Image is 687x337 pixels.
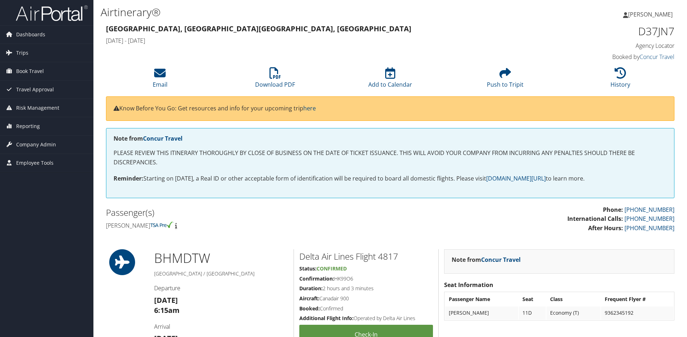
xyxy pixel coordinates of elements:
strong: [DATE] [154,295,178,305]
a: History [610,71,630,88]
a: Concur Travel [481,256,521,264]
strong: Phone: [603,206,623,214]
h4: Departure [154,284,288,292]
a: Concur Travel [143,135,183,142]
p: PLEASE REVIEW THIS ITINERARY THOROUGHLY BY CLOSE OF BUSINESS ON THE DATE OF TICKET ISSUANCE. THIS... [114,149,667,167]
h2: Delta Air Lines Flight 4817 [299,250,433,263]
h4: Booked by [540,53,674,61]
strong: Status: [299,265,317,272]
h1: Airtinerary® [101,5,487,20]
td: 11D [519,306,546,319]
h5: [GEOGRAPHIC_DATA] / [GEOGRAPHIC_DATA] [154,270,288,277]
span: Company Admin [16,136,56,154]
a: here [303,104,316,112]
p: Know Before You Go: Get resources and info for your upcoming trip [114,104,667,113]
p: Starting on [DATE], a Real ID or other acceptable form of identification will be required to boar... [114,174,667,183]
a: Add to Calendar [368,71,412,88]
td: [PERSON_NAME] [445,306,518,319]
th: Passenger Name [445,293,518,306]
a: [PHONE_NUMBER] [624,224,674,232]
a: [DOMAIN_NAME][URL] [486,174,546,182]
span: Confirmed [317,265,347,272]
strong: Additional Flight Info: [299,315,354,322]
span: [PERSON_NAME] [628,10,673,18]
h5: HK99O6 [299,275,433,282]
h4: Agency Locator [540,42,674,50]
h5: Operated by Delta Air Lines [299,315,433,322]
h1: D37JN7 [540,24,674,39]
h4: [PERSON_NAME] [106,222,385,229]
a: [PHONE_NUMBER] [624,206,674,214]
td: 9362345192 [601,306,673,319]
strong: Booked: [299,305,320,312]
span: Travel Approval [16,81,54,99]
span: Employee Tools [16,154,54,172]
strong: Seat Information [444,281,493,289]
a: [PHONE_NUMBER] [624,215,674,223]
a: Concur Travel [640,53,674,61]
a: Download PDF [255,71,295,88]
strong: [GEOGRAPHIC_DATA], [GEOGRAPHIC_DATA] [GEOGRAPHIC_DATA], [GEOGRAPHIC_DATA] [106,24,411,33]
span: Risk Management [16,99,59,117]
strong: Aircraft: [299,295,319,302]
span: Dashboards [16,26,45,44]
strong: 6:15am [154,305,180,315]
td: Economy (T) [547,306,600,319]
h2: Passenger(s) [106,206,385,219]
h1: BHM DTW [154,249,288,267]
a: [PERSON_NAME] [623,4,680,25]
strong: Duration: [299,285,323,292]
a: Push to Tripit [487,71,524,88]
h4: Arrival [154,323,288,331]
a: Email [153,71,167,88]
span: Reporting [16,117,40,135]
h5: Canadair 900 [299,295,433,302]
strong: International Calls: [567,215,623,223]
th: Frequent Flyer # [601,293,673,306]
h5: 2 hours and 3 minutes [299,285,433,292]
strong: After Hours: [588,224,623,232]
strong: Reminder: [114,174,143,182]
h4: [DATE] - [DATE] [106,37,530,45]
th: Seat [519,293,546,306]
img: tsa-precheck.png [150,222,174,228]
h5: Confirmed [299,305,433,312]
strong: Note from [452,256,521,264]
th: Class [547,293,600,306]
strong: Note from [114,135,183,142]
span: Trips [16,44,28,62]
span: Book Travel [16,62,44,80]
strong: Confirmation: [299,275,334,282]
img: airportal-logo.png [16,5,88,22]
